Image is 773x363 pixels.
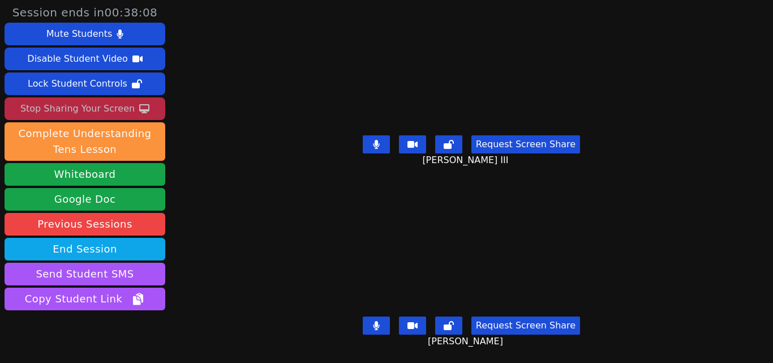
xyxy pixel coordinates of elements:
[471,135,580,153] button: Request Screen Share
[5,288,165,310] button: Copy Student Link
[471,317,580,335] button: Request Screen Share
[105,6,158,19] time: 00:38:08
[5,213,165,236] a: Previous Sessions
[20,100,135,118] div: Stop Sharing Your Screen
[5,188,165,211] a: Google Doc
[428,335,506,348] span: [PERSON_NAME]
[5,23,165,45] button: Mute Students
[5,48,165,70] button: Disable Student Video
[422,153,511,167] span: [PERSON_NAME] III
[12,5,158,20] span: Session ends in
[46,25,112,43] div: Mute Students
[5,263,165,285] button: Send Student SMS
[25,291,145,307] span: Copy Student Link
[5,97,165,120] button: Stop Sharing Your Screen
[5,72,165,95] button: Lock Student Controls
[5,163,165,186] button: Whiteboard
[28,75,127,93] div: Lock Student Controls
[5,122,165,161] button: Complete Understanding Tens Lesson
[27,50,127,68] div: Disable Student Video
[5,238,165,260] button: End Session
